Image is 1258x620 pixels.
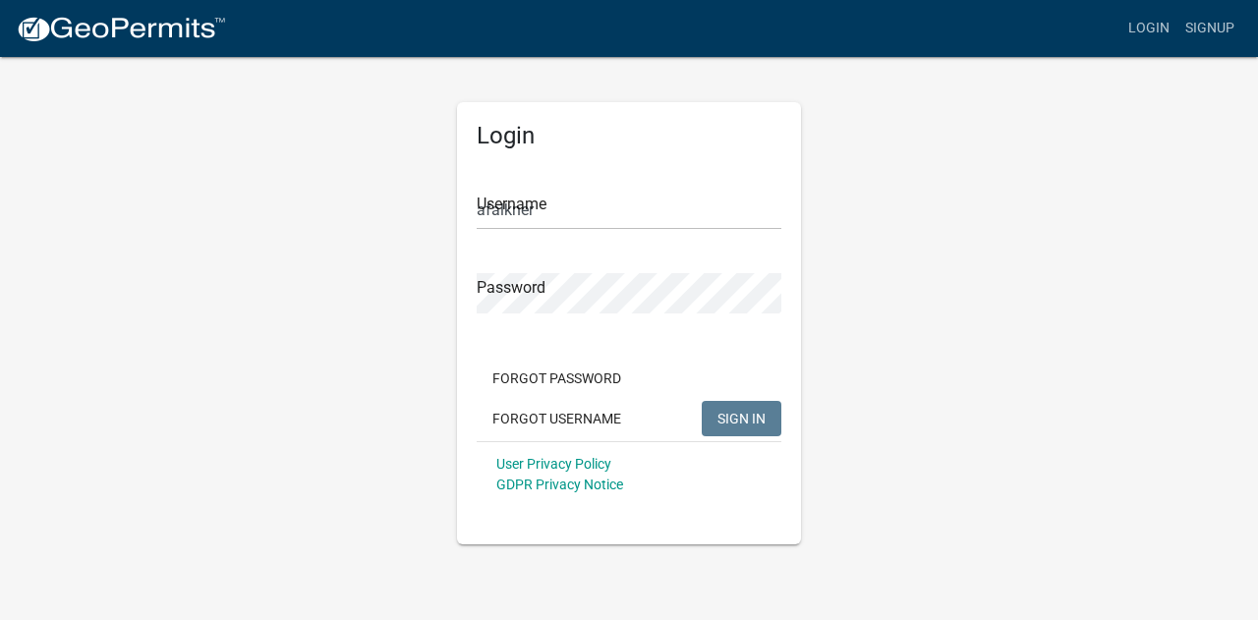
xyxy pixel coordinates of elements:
[1120,10,1177,47] a: Login
[717,410,766,425] span: SIGN IN
[477,122,781,150] h5: Login
[702,401,781,436] button: SIGN IN
[477,361,637,396] button: Forgot Password
[496,477,623,492] a: GDPR Privacy Notice
[496,456,611,472] a: User Privacy Policy
[1177,10,1242,47] a: Signup
[477,401,637,436] button: Forgot Username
